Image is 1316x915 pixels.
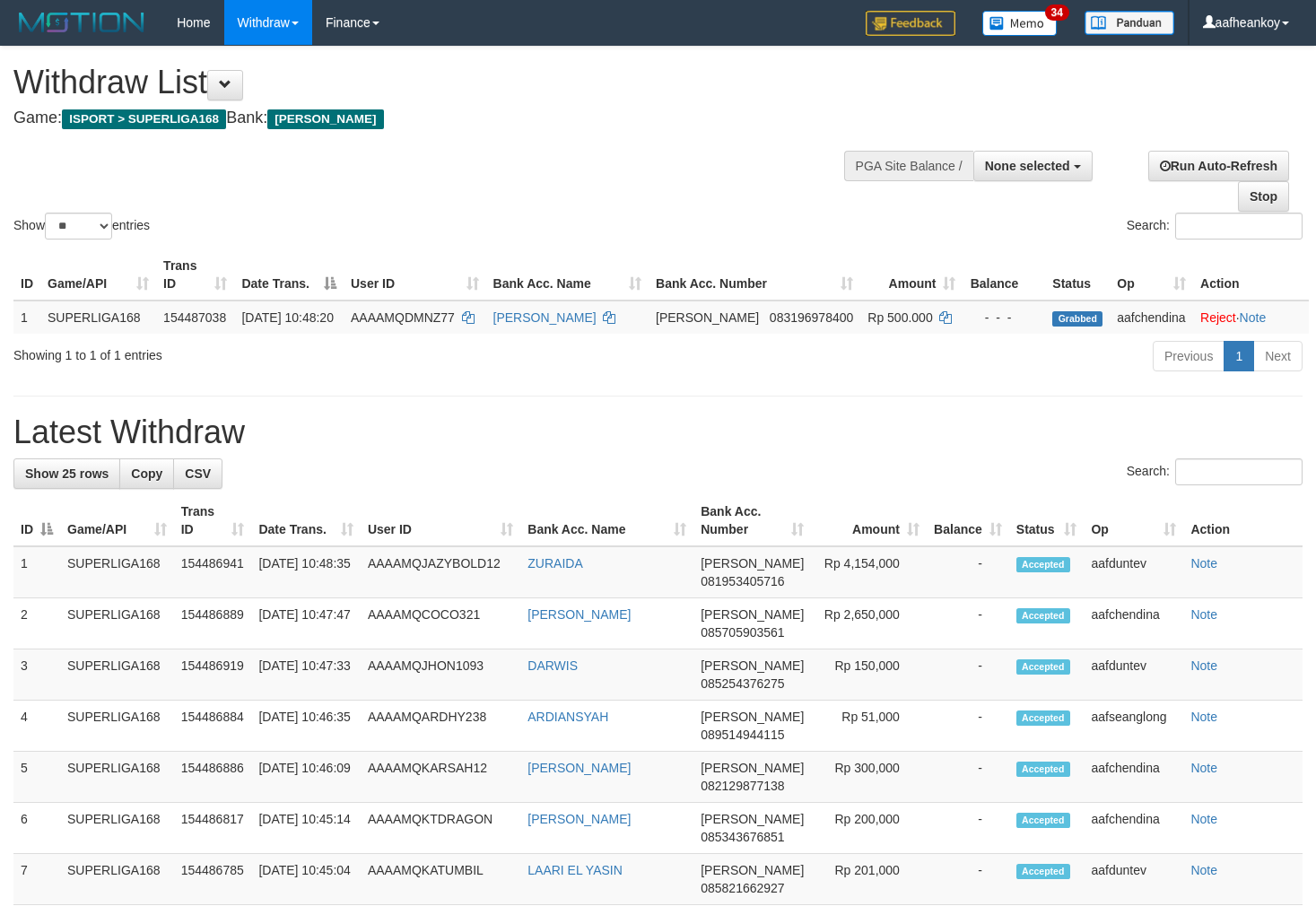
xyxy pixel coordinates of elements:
td: SUPERLIGA168 [60,598,174,649]
span: [PERSON_NAME] [701,658,804,673]
span: Accepted [1016,608,1070,623]
td: aafseanglong [1084,701,1183,752]
img: Feedback.jpg [866,11,955,36]
a: Run Auto-Refresh [1148,151,1289,181]
a: Note [1190,761,1217,775]
td: · [1193,301,1309,334]
td: SUPERLIGA168 [40,301,156,334]
th: Date Trans.: activate to sort column descending [234,249,344,301]
span: Copy [131,466,162,481]
th: Bank Acc. Number: activate to sort column ascending [693,495,811,546]
label: Search: [1127,213,1303,240]
span: Copy 082129877138 to clipboard [701,779,784,793]
a: [PERSON_NAME] [527,761,631,775]
input: Search: [1175,458,1303,485]
div: - - - [970,309,1038,327]
td: SUPERLIGA168 [60,752,174,803]
td: SUPERLIGA168 [60,546,174,598]
label: Show entries [13,213,150,240]
td: SUPERLIGA168 [60,854,174,905]
td: aafduntev [1084,649,1183,701]
a: Note [1190,812,1217,826]
th: Game/API: activate to sort column ascending [60,495,174,546]
a: [PERSON_NAME] [493,310,597,325]
span: [DATE] 10:48:20 [241,310,333,325]
th: Amount: activate to sort column ascending [811,495,927,546]
th: Balance: activate to sort column ascending [927,495,1009,546]
td: SUPERLIGA168 [60,649,174,701]
a: CSV [173,458,222,489]
span: Copy 085821662927 to clipboard [701,881,784,895]
td: Rp 2,650,000 [811,598,927,649]
span: [PERSON_NAME] [701,863,804,877]
span: [PERSON_NAME] [701,710,804,724]
td: 154486884 [174,701,252,752]
span: [PERSON_NAME] [701,607,804,622]
td: - [927,598,1009,649]
span: Copy 085343676851 to clipboard [701,830,784,844]
th: Op: activate to sort column ascending [1084,495,1183,546]
td: SUPERLIGA168 [60,701,174,752]
span: AAAAMQDMNZ77 [351,310,455,325]
th: Amount: activate to sort column ascending [860,249,963,301]
td: 4 [13,701,60,752]
td: [DATE] 10:46:35 [251,701,361,752]
a: Reject [1200,310,1236,325]
td: - [927,752,1009,803]
span: Accepted [1016,659,1070,675]
a: Copy [119,458,174,489]
td: AAAAMQARDHY238 [361,701,520,752]
span: Copy 085254376275 to clipboard [701,676,784,691]
td: AAAAMQKATUMBIL [361,854,520,905]
img: Button%20Memo.svg [982,11,1058,36]
a: Show 25 rows [13,458,120,489]
td: 6 [13,803,60,854]
td: AAAAMQKTDRAGON [361,803,520,854]
td: aafchendina [1084,803,1183,854]
span: [PERSON_NAME] [701,812,804,826]
td: 154486919 [174,649,252,701]
td: - [927,649,1009,701]
select: Showentries [45,213,112,240]
span: ISPORT > SUPERLIGA168 [62,109,226,129]
span: Copy 081953405716 to clipboard [701,574,784,588]
a: LAARI EL YASIN [527,863,623,877]
td: Rp 300,000 [811,752,927,803]
td: - [927,546,1009,598]
td: [DATE] 10:46:09 [251,752,361,803]
a: Note [1190,556,1217,571]
td: 154486817 [174,803,252,854]
span: Accepted [1016,864,1070,879]
th: ID: activate to sort column descending [13,495,60,546]
th: User ID: activate to sort column ascending [344,249,486,301]
td: Rp 4,154,000 [811,546,927,598]
span: [PERSON_NAME] [701,761,804,775]
span: Copy 089514944115 to clipboard [701,728,784,742]
th: Op: activate to sort column ascending [1110,249,1193,301]
span: Accepted [1016,557,1070,572]
span: None selected [985,159,1070,173]
td: 5 [13,752,60,803]
a: Note [1190,863,1217,877]
td: [DATE] 10:47:33 [251,649,361,701]
td: 2 [13,598,60,649]
td: - [927,854,1009,905]
th: ID [13,249,40,301]
span: Show 25 rows [25,466,109,481]
td: 7 [13,854,60,905]
a: Note [1190,710,1217,724]
td: [DATE] 10:45:04 [251,854,361,905]
td: aafchendina [1084,752,1183,803]
td: - [927,701,1009,752]
a: Note [1190,658,1217,673]
td: aafduntev [1084,546,1183,598]
div: PGA Site Balance / [844,151,973,181]
span: [PERSON_NAME] [267,109,383,129]
th: User ID: activate to sort column ascending [361,495,520,546]
td: 1 [13,546,60,598]
label: Search: [1127,458,1303,485]
td: aafchendina [1110,301,1193,334]
a: Next [1253,341,1303,371]
td: 154486889 [174,598,252,649]
th: Status [1045,249,1110,301]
